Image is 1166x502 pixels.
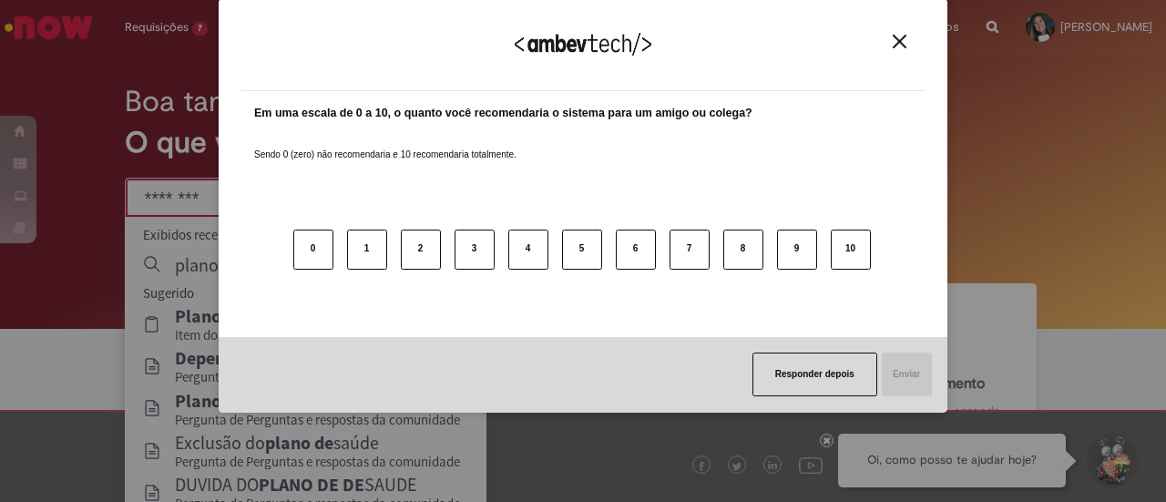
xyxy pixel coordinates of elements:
[293,230,333,270] button: 0
[887,34,912,49] button: Close
[254,127,517,161] label: Sendo 0 (zero) não recomendaria e 10 recomendaria totalmente.
[752,353,877,396] button: Responder depois
[455,230,495,270] button: 3
[670,230,710,270] button: 7
[515,33,651,56] img: Logo Ambevtech
[777,230,817,270] button: 9
[831,230,871,270] button: 10
[508,230,548,270] button: 4
[401,230,441,270] button: 2
[893,35,906,48] img: Close
[616,230,656,270] button: 6
[723,230,763,270] button: 8
[254,105,752,122] label: Em uma escala de 0 a 10, o quanto você recomendaria o sistema para um amigo ou colega?
[562,230,602,270] button: 5
[347,230,387,270] button: 1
